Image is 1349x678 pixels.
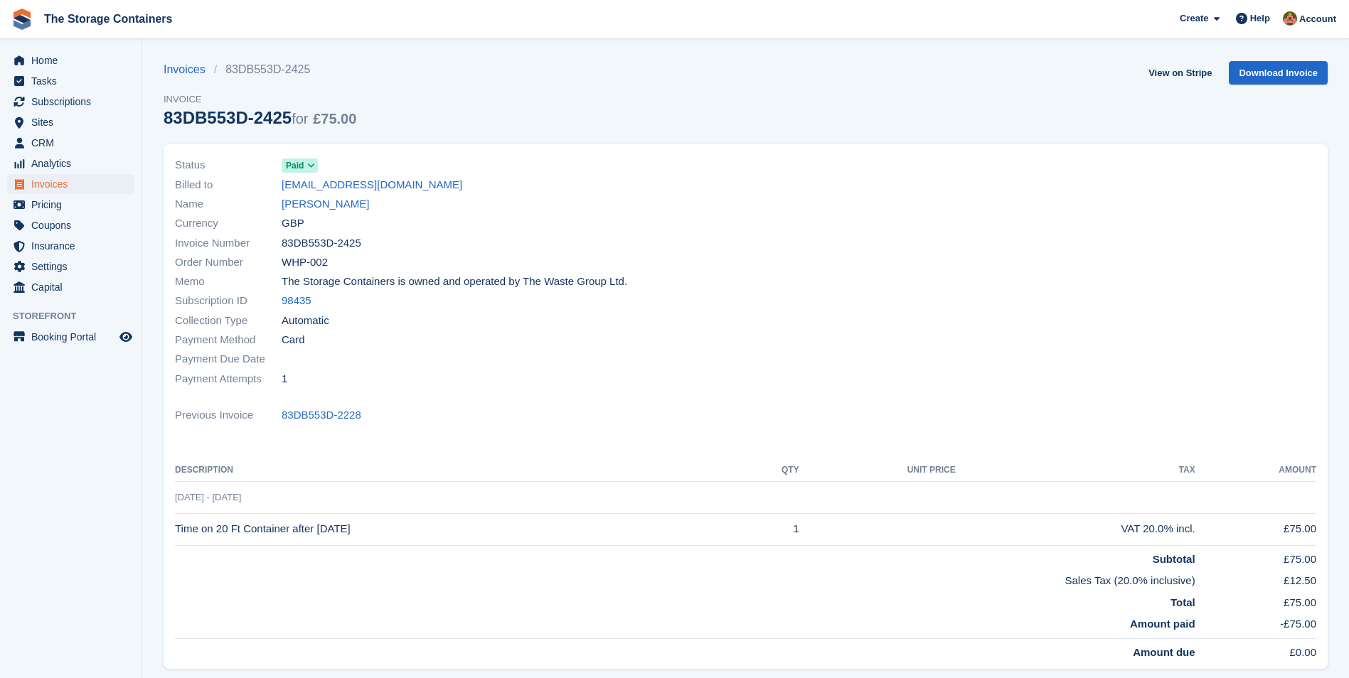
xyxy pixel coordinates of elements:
td: Time on 20 Ft Container after [DATE] [175,513,742,545]
strong: Total [1171,596,1195,608]
span: Order Number [175,254,282,271]
a: View on Stripe [1143,61,1217,85]
a: menu [7,112,134,132]
span: The Storage Containers is owned and operated by The Waste Group Ltd. [282,274,627,290]
span: Insurance [31,236,117,256]
a: menu [7,327,134,347]
td: Sales Tax (20.0% inclusive) [175,567,1195,589]
span: Sites [31,112,117,132]
span: Subscription ID [175,293,282,309]
span: Invoice [164,92,356,107]
a: menu [7,154,134,173]
a: menu [7,257,134,276]
span: Invoice Number [175,235,282,252]
span: [DATE] - [DATE] [175,492,241,502]
span: Help [1250,11,1270,26]
span: Analytics [31,154,117,173]
a: menu [7,92,134,112]
div: VAT 20.0% incl. [956,521,1195,537]
nav: breadcrumbs [164,61,356,78]
span: Account [1299,12,1336,26]
td: £0.00 [1195,638,1316,660]
th: QTY [742,459,799,482]
span: Card [282,332,305,348]
td: -£75.00 [1195,610,1316,638]
a: Download Invoice [1229,61,1328,85]
span: 1 [282,371,287,387]
td: 1 [742,513,799,545]
div: 83DB553D-2425 [164,108,356,127]
th: Description [175,459,742,482]
span: Status [175,157,282,173]
span: Booking Portal [31,327,117,347]
th: Amount [1195,459,1316,482]
span: Paid [286,159,304,172]
span: Currency [175,215,282,232]
span: Billed to [175,177,282,193]
span: Previous Invoice [175,407,282,424]
span: Create [1180,11,1208,26]
span: Collection Type [175,313,282,329]
span: Payment Due Date [175,351,282,367]
img: Kirsty Simpson [1283,11,1297,26]
td: £75.00 [1195,545,1316,567]
a: menu [7,50,134,70]
a: menu [7,215,134,235]
span: Capital [31,277,117,297]
a: The Storage Containers [38,7,178,31]
span: Home [31,50,117,70]
th: Tax [956,459,1195,482]
span: CRM [31,133,117,153]
a: menu [7,133,134,153]
a: menu [7,236,134,256]
td: £75.00 [1195,513,1316,545]
span: Invoices [31,174,117,194]
a: [EMAIL_ADDRESS][DOMAIN_NAME] [282,177,462,193]
span: Payment Attempts [175,371,282,387]
span: WHP-002 [282,254,328,271]
a: 98435 [282,293,311,309]
a: [PERSON_NAME] [282,196,369,212]
a: 83DB553D-2228 [282,407,361,424]
td: £12.50 [1195,567,1316,589]
strong: Subtotal [1153,553,1195,565]
span: GBP [282,215,304,232]
span: Pricing [31,195,117,215]
span: Name [175,196,282,212]
strong: Amount due [1133,646,1195,658]
a: menu [7,174,134,194]
span: Memo [175,274,282,290]
a: Paid [282,157,318,173]
strong: Amount paid [1130,618,1195,630]
a: menu [7,195,134,215]
a: Preview store [117,328,134,345]
span: Coupons [31,215,117,235]
span: 83DB553D-2425 [282,235,361,252]
span: Payment Method [175,332,282,348]
span: Settings [31,257,117,276]
span: Storefront [13,309,142,323]
a: menu [7,71,134,91]
span: for [292,111,308,127]
a: menu [7,277,134,297]
a: Invoices [164,61,214,78]
span: Tasks [31,71,117,91]
span: Subscriptions [31,92,117,112]
span: Automatic [282,313,329,329]
img: stora-icon-8386f47178a22dfd0bd8f6a31ec36ba5ce8667c1dd55bd0f319d3a0aa187defe.svg [11,9,33,30]
td: £75.00 [1195,589,1316,611]
th: Unit Price [799,459,956,482]
span: £75.00 [313,111,356,127]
